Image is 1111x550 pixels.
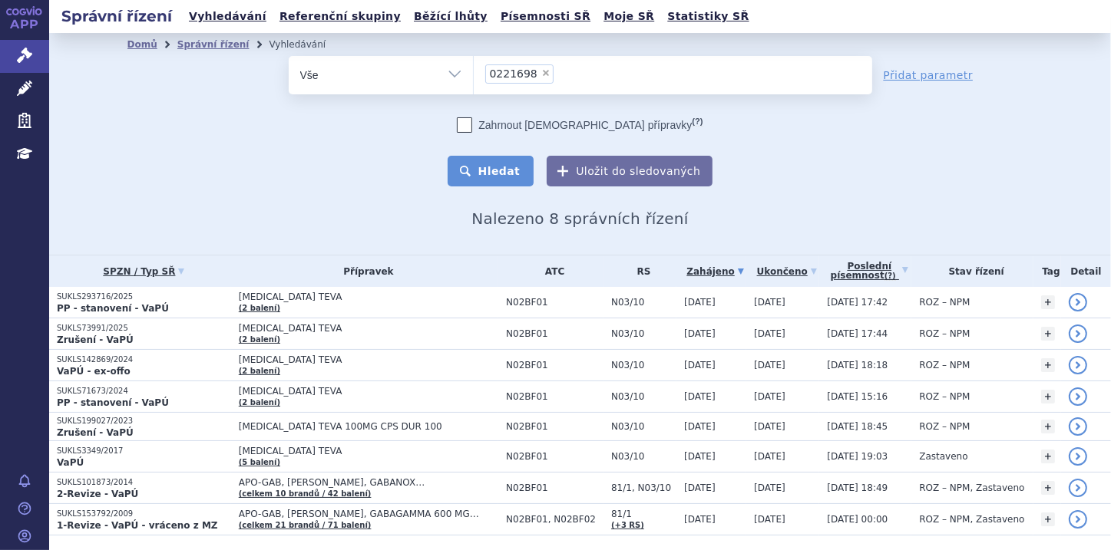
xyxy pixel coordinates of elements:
[611,328,676,339] span: N03/10
[506,391,603,402] span: N02BF01
[448,156,534,186] button: Hledat
[919,451,967,462] span: Zastaveno
[684,297,716,308] span: [DATE]
[239,509,498,519] span: APO-GAB, [PERSON_NAME], GABAGAMMA 600 MG…
[57,477,231,488] p: SUKLS101873/2014
[599,6,659,27] a: Moje SŘ
[827,360,888,371] span: [DATE] 18:18
[547,156,713,186] button: Uložit do sledovaných
[239,304,280,312] a: (2 balení)
[231,255,498,287] th: Přípravek
[684,391,716,402] span: [DATE]
[684,451,716,462] span: [DATE]
[611,482,676,493] span: 81/1, N03/10
[754,451,785,462] span: [DATE]
[506,482,603,493] span: N02BF01
[1033,255,1061,287] th: Tag
[1041,327,1055,341] a: +
[57,509,231,519] p: SUKLS153792/2009
[754,482,785,493] span: [DATE]
[57,427,134,438] strong: Zrušení - VaPÚ
[611,391,676,402] span: N03/10
[239,323,498,334] span: [MEDICAL_DATA] TEVA
[684,482,716,493] span: [DATE]
[1041,295,1055,309] a: +
[611,451,676,462] span: N03/10
[57,366,131,377] strong: VaPÚ - ex-offo
[506,421,603,432] span: N02BF01
[506,328,603,339] span: N02BF01
[57,354,231,365] p: SUKLS142869/2024
[490,68,537,79] span: 0221698
[827,421,888,432] span: [DATE] 18:45
[57,323,231,334] p: SUKLS73991/2025
[57,291,231,302] p: SUKLS293716/2025
[1041,358,1055,372] a: +
[911,255,1033,287] th: Stav řízení
[471,209,688,228] span: Nalezeno 8 správních řízení
[754,391,785,402] span: [DATE]
[239,291,498,302] span: [MEDICAL_DATA] TEVA
[239,398,280,407] a: (2 balení)
[611,360,676,371] span: N03/10
[1069,417,1087,436] a: detail
[827,482,888,493] span: [DATE] 18:49
[919,482,1024,493] span: ROZ – NPM, Zastaveno
[239,367,280,375] a: (2 balení)
[127,39,157,50] a: Domů
[663,6,753,27] a: Statistiky SŘ
[827,297,888,308] span: [DATE] 17:42
[496,6,595,27] a: Písemnosti SŘ
[919,514,1024,525] span: ROZ – NPM, Zastaveno
[1061,255,1111,287] th: Detail
[919,297,970,308] span: ROZ – NPM
[754,421,785,432] span: [DATE]
[884,68,974,83] a: Přidat parametr
[684,261,746,282] a: Zahájeno
[827,451,888,462] span: [DATE] 19:03
[57,303,169,314] strong: PP - stanovení - VaPÚ
[1041,420,1055,433] a: +
[1069,324,1087,343] a: detail
[603,255,676,287] th: RS
[57,416,231,426] p: SUKLS199027/2023
[1069,447,1087,466] a: detail
[239,489,372,498] a: (celkem 10 brandů / 42 balení)
[269,33,346,56] li: Vyhledávání
[57,386,231,397] p: SUKLS71673/2024
[919,421,970,432] span: ROZ – NPM
[558,64,567,83] input: 0221698
[239,335,280,344] a: (2 balení)
[1069,387,1087,406] a: detail
[754,297,785,308] span: [DATE]
[1069,510,1087,529] a: detail
[239,386,498,397] span: [MEDICAL_DATA] TEVA
[1069,293,1087,311] a: detail
[1069,356,1087,374] a: detail
[506,360,603,371] span: N02BF01
[754,514,785,525] span: [DATE]
[1041,512,1055,526] a: +
[754,261,819,282] a: Ukončeno
[275,6,405,27] a: Referenční skupiny
[239,421,498,432] span: [MEDICAL_DATA] TEVA 100MG CPS DUR 100
[827,391,888,402] span: [DATE] 15:16
[827,514,888,525] span: [DATE] 00:00
[506,514,603,525] span: N02BF01, N02BF02
[57,489,138,499] strong: 2-Revize - VaPÚ
[919,328,970,339] span: ROZ – NPM
[177,39,250,50] a: Správní řízení
[754,360,785,371] span: [DATE]
[684,328,716,339] span: [DATE]
[498,255,603,287] th: ATC
[184,6,271,27] a: Vyhledávání
[541,68,551,77] span: ×
[692,117,703,127] abbr: (?)
[239,477,498,488] span: APO-GAB, [PERSON_NAME], GABANOX…
[754,328,785,339] span: [DATE]
[239,446,498,456] span: [MEDICAL_DATA] TEVA
[57,446,231,456] p: SUKLS3349/2017
[57,334,134,345] strong: Zrušení - VaPÚ
[49,5,184,27] h2: Správní řízení
[611,297,676,308] span: N03/10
